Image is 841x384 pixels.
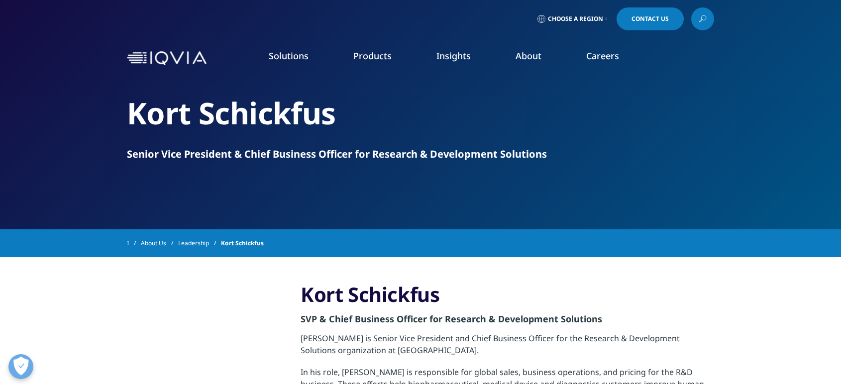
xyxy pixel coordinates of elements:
[548,15,603,23] span: Choose a Region
[617,7,684,30] a: Contact Us
[269,50,309,62] a: Solutions
[210,35,714,82] nav: Primary
[141,234,178,252] a: About Us
[301,307,714,332] div: SVP & Chief Business Officer for Research & Development Solutions
[178,234,221,252] a: Leadership
[127,51,207,66] img: IQVIA Healthcare Information Technology and Pharma Clinical Research Company
[631,16,669,22] span: Contact Us
[301,332,714,366] p: [PERSON_NAME] is Senior Vice President and Chief Business Officer for the Research & Development ...
[301,282,714,307] h3: Kort Schickfus
[353,50,392,62] a: Products
[516,50,541,62] a: About
[586,50,619,62] a: Careers
[8,354,33,379] button: Open Preferences
[221,234,264,252] span: Kort Schickfus
[127,147,714,161] div: Senior Vice President & Chief Business Officer for Research & Development Solutions
[127,95,714,132] h2: Kort Schickfus
[436,50,471,62] a: Insights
